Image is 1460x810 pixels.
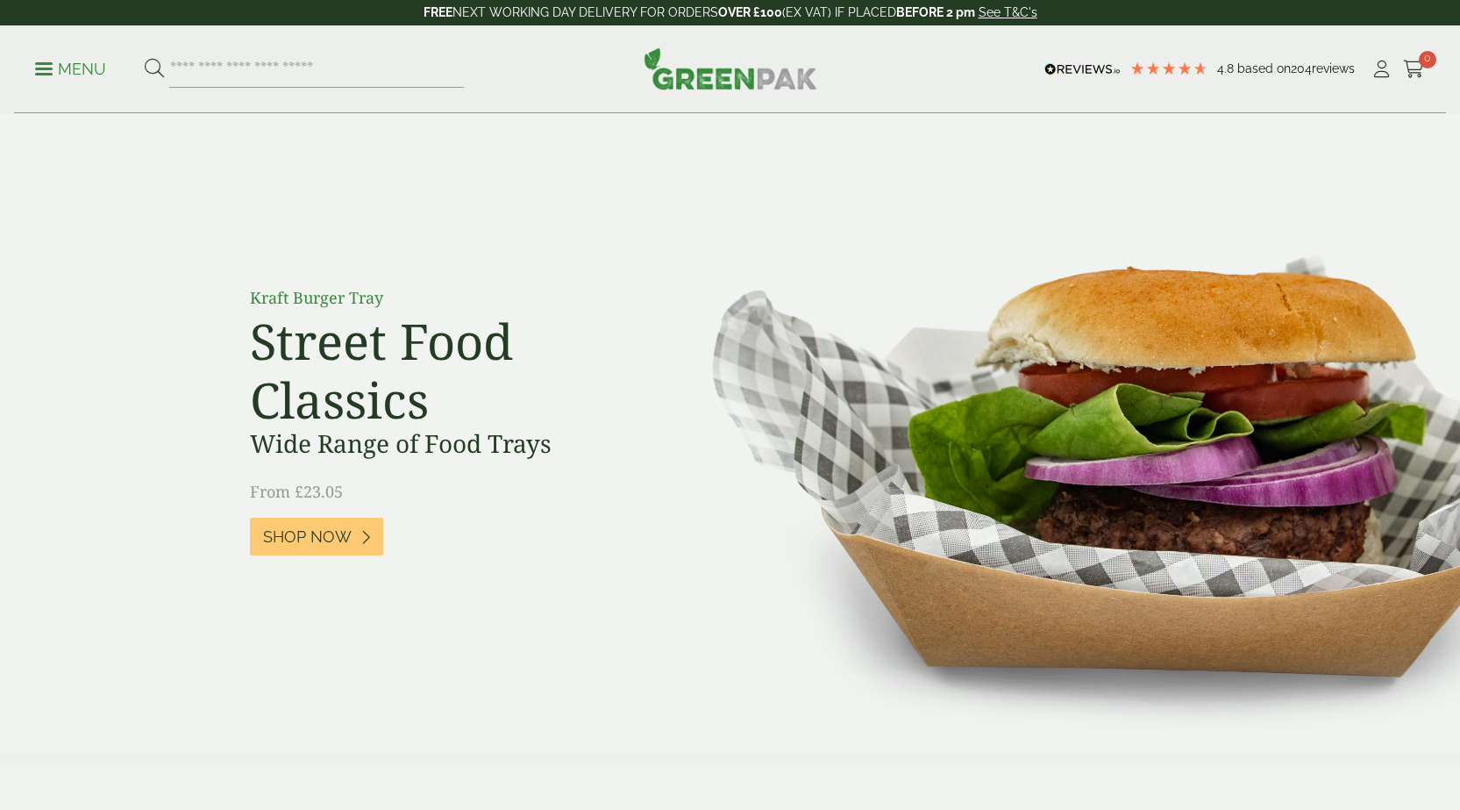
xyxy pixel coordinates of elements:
img: Street Food Classics [657,114,1460,752]
span: 0 [1419,51,1436,68]
span: reviews [1312,61,1355,75]
i: My Account [1371,61,1392,78]
span: 204 [1291,61,1312,75]
span: 4.8 [1217,61,1237,75]
p: Menu [35,59,106,80]
h3: Wide Range of Food Trays [250,429,645,459]
a: Shop Now [250,518,383,556]
a: 0 [1403,56,1425,82]
span: Based on [1237,61,1291,75]
span: From £23.05 [250,481,343,502]
a: See T&C's [979,5,1037,19]
div: 4.79 Stars [1129,61,1208,76]
img: GreenPak Supplies [644,47,817,90]
span: Shop Now [263,527,352,547]
img: REVIEWS.io [1044,63,1121,75]
i: Cart [1403,61,1425,78]
p: Kraft Burger Tray [250,286,645,310]
strong: BEFORE 2 pm [896,5,975,19]
h2: Street Food Classics [250,312,645,429]
strong: FREE [424,5,452,19]
a: Menu [35,59,106,76]
strong: OVER £100 [718,5,782,19]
